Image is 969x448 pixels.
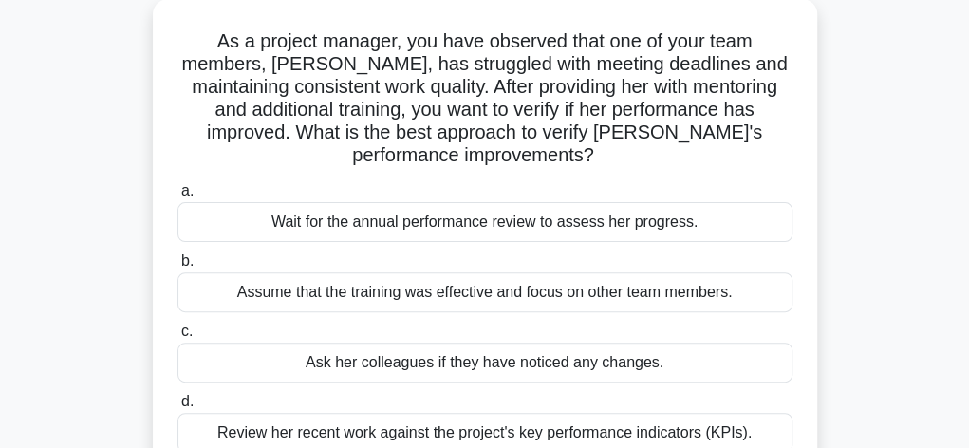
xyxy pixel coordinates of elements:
[177,343,792,383] div: Ask her colleagues if they have noticed any changes.
[176,29,794,168] h5: As a project manager, you have observed that one of your team members, [PERSON_NAME], has struggl...
[181,182,194,198] span: a.
[181,393,194,409] span: d.
[181,252,194,269] span: b.
[177,272,792,312] div: Assume that the training was effective and focus on other team members.
[177,202,792,242] div: Wait for the annual performance review to assess her progress.
[181,323,193,339] span: c.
